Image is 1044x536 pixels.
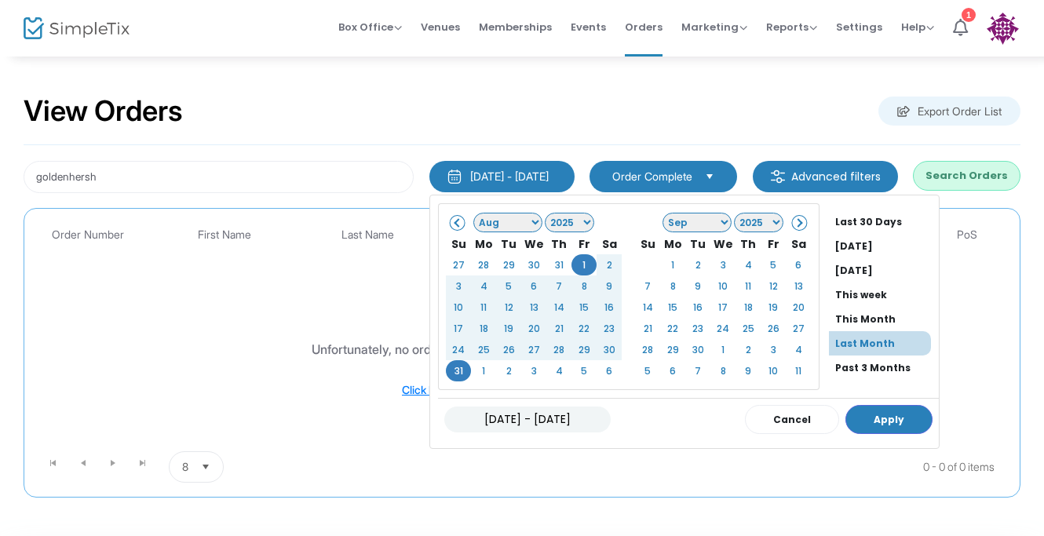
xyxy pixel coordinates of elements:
th: Th [736,233,761,254]
td: 9 [685,275,710,297]
td: 8 [660,275,685,297]
td: 26 [761,318,786,339]
th: Fr [571,233,597,254]
td: 4 [471,275,496,297]
img: filter [770,169,786,184]
td: 31 [635,254,660,275]
td: 2 [685,254,710,275]
td: 9 [597,275,622,297]
td: 12 [761,275,786,297]
button: Cancel [745,405,839,434]
span: Settings [836,7,882,47]
td: 2 [496,360,521,381]
td: 4 [786,339,811,360]
td: 14 [546,297,571,318]
td: 15 [571,297,597,318]
td: 30 [521,254,546,275]
th: We [521,233,546,254]
td: 21 [546,318,571,339]
td: 7 [546,275,571,297]
td: 2 [597,254,622,275]
button: Apply [845,405,933,434]
td: 24 [710,318,736,339]
td: 30 [685,339,710,360]
span: Order Number [52,228,124,242]
span: Order Complete [612,169,692,184]
td: 1 [471,360,496,381]
td: 5 [761,254,786,275]
td: 1 [571,254,597,275]
td: 6 [521,275,546,297]
td: 13 [521,297,546,318]
td: 1 [710,339,736,360]
th: Mo [660,233,685,254]
td: 18 [471,318,496,339]
th: Su [446,233,471,254]
td: 10 [710,275,736,297]
td: 22 [571,318,597,339]
td: 9 [736,360,761,381]
li: [DATE] [829,234,939,258]
td: 26 [496,339,521,360]
td: 5 [635,360,660,381]
td: 2 [736,339,761,360]
td: 8 [710,360,736,381]
td: 3 [521,360,546,381]
td: 23 [685,318,710,339]
th: Tu [685,233,710,254]
td: 7 [685,360,710,381]
td: 17 [446,318,471,339]
th: Sa [786,233,811,254]
span: Events [571,7,606,47]
td: 8 [571,275,597,297]
th: Sa [597,233,622,254]
span: Box Office [338,20,402,35]
td: 20 [521,318,546,339]
td: 6 [786,254,811,275]
td: 18 [736,297,761,318]
td: 27 [521,339,546,360]
th: Fr [761,233,786,254]
td: 11 [471,297,496,318]
th: Tu [496,233,521,254]
td: 19 [496,318,521,339]
td: 29 [571,339,597,360]
td: 6 [660,360,685,381]
td: 10 [446,297,471,318]
kendo-pager-info: 0 - 0 of 0 items [380,451,995,483]
td: 4 [546,360,571,381]
td: 20 [786,297,811,318]
li: Past 12 Months [829,380,939,404]
span: 8 [182,459,188,475]
span: Orders [625,7,663,47]
th: Th [546,233,571,254]
td: 29 [660,339,685,360]
button: Search Orders [913,161,1020,191]
td: 19 [761,297,786,318]
img: monthly [447,169,462,184]
li: Past 3 Months [829,356,939,380]
span: Reports [766,20,817,35]
span: Marketing [681,20,747,35]
td: 16 [597,297,622,318]
td: 15 [660,297,685,318]
span: Click here to expand your search to the last year [402,383,642,396]
li: This Month [829,307,939,331]
td: 14 [635,297,660,318]
td: 21 [635,318,660,339]
th: Su [635,233,660,254]
td: 3 [761,339,786,360]
td: 11 [736,275,761,297]
span: Help [901,20,934,35]
m-button: Advanced filters [753,161,898,192]
button: [DATE] - [DATE] [429,161,575,192]
span: Memberships [479,7,552,47]
td: 11 [786,360,811,381]
th: Mo [471,233,496,254]
li: Last Month [829,331,931,356]
td: 23 [597,318,622,339]
div: Data table [32,217,1012,445]
li: This week [829,283,939,307]
td: 12 [496,297,521,318]
td: 29 [496,254,521,275]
